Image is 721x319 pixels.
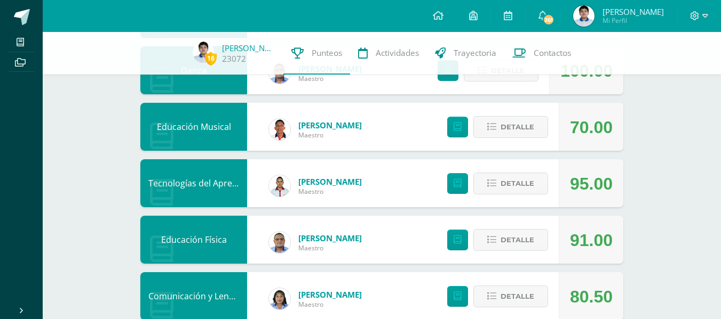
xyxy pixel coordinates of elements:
[570,216,613,264] div: 91.00
[298,176,362,187] a: [PERSON_NAME]
[140,159,247,207] div: Tecnologías del Aprendizaje y la Comunicación
[350,32,427,75] a: Actividades
[501,287,534,306] span: Detalle
[570,160,613,208] div: 95.00
[269,288,290,309] img: f902e38f6c2034015b0cb4cda7b0c891.png
[504,32,579,75] a: Contactos
[222,53,246,64] a: 23072
[376,47,419,59] span: Actividades
[283,32,350,75] a: Punteos
[298,289,362,300] a: [PERSON_NAME]
[298,130,362,140] span: Maestro
[312,47,342,59] span: Punteos
[603,16,664,25] span: Mi Perfil
[570,103,613,151] div: 70.00
[473,285,548,307] button: Detalle
[501,117,534,137] span: Detalle
[298,233,362,243] a: [PERSON_NAME]
[193,42,214,63] img: 59d43ee891c36c6483348a09223ced3d.png
[298,187,362,196] span: Maestro
[269,232,290,253] img: 2b8a8d37dfce9e9e6e54bdeb0b7e5ca7.png
[269,175,290,197] img: 2c9694ff7bfac5f5943f65b81010a575.png
[298,74,362,83] span: Maestro
[222,43,275,53] a: [PERSON_NAME]
[298,120,362,130] a: [PERSON_NAME]
[205,52,217,65] span: 16
[269,119,290,140] img: ea7da6ec4358329a77271c763a2d9c46.png
[534,47,571,59] span: Contactos
[427,32,504,75] a: Trayectoria
[298,300,362,309] span: Maestro
[573,5,595,27] img: 59d43ee891c36c6483348a09223ced3d.png
[140,103,247,151] div: Educación Musical
[473,173,548,194] button: Detalle
[501,174,534,193] span: Detalle
[603,6,664,17] span: [PERSON_NAME]
[298,243,362,252] span: Maestro
[473,229,548,251] button: Detalle
[501,230,534,250] span: Detalle
[543,14,554,26] span: 261
[454,47,496,59] span: Trayectoria
[140,216,247,264] div: Educación Física
[473,116,548,138] button: Detalle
